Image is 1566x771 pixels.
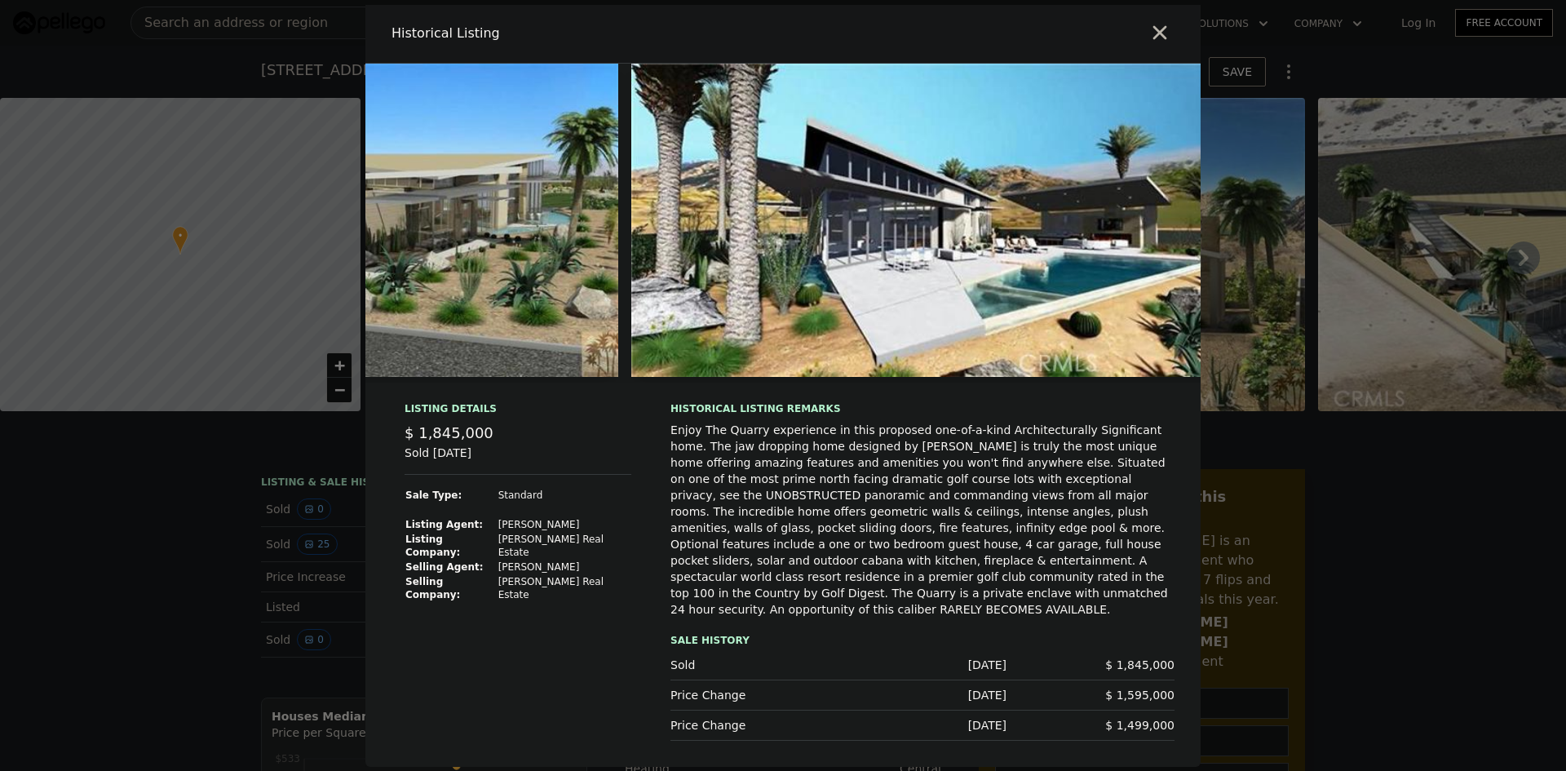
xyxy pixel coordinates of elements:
img: Property Img [631,64,1248,377]
strong: Listing Company: [405,534,460,558]
strong: Sale Type: [405,490,462,501]
span: $ 1,845,000 [405,424,493,441]
div: Historical Listing [391,24,776,43]
strong: Selling Company: [405,576,460,600]
td: [PERSON_NAME] [498,560,631,574]
div: [DATE] [838,657,1006,673]
div: Enjoy The Quarry experience in this proposed one-of-a-kind Architecturally Significant home. The ... [670,422,1174,618]
div: [DATE] [838,687,1006,703]
td: [PERSON_NAME] Real Estate [498,532,631,560]
div: Price Change [670,717,838,733]
td: [PERSON_NAME] [498,517,631,532]
div: Historical Listing remarks [670,402,1174,415]
strong: Selling Agent: [405,561,484,573]
div: Listing Details [405,402,631,422]
span: $ 1,499,000 [1105,719,1174,732]
span: $ 1,595,000 [1105,689,1174,702]
span: $ 1,845,000 [1105,658,1174,671]
div: Sold [DATE] [405,445,631,475]
div: Sold [670,657,838,673]
div: Sale History [670,631,1174,650]
div: Price Change [670,687,838,703]
td: Standard [498,488,631,503]
td: [PERSON_NAME] Real Estate [498,574,631,602]
div: [DATE] [838,717,1006,733]
strong: Listing Agent: [405,519,483,530]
